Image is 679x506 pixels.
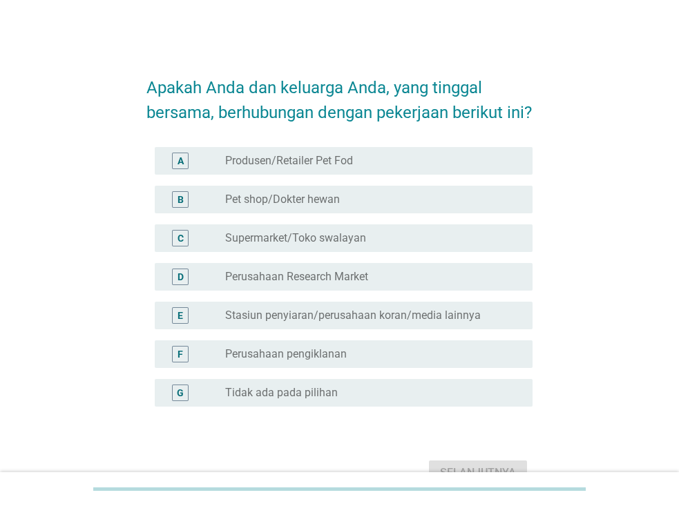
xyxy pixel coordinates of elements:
div: C [178,231,184,245]
label: Perusahaan pengiklanan [225,347,347,361]
div: G [177,385,184,400]
label: Produsen/Retailer Pet Fod [225,154,353,168]
h2: Apakah Anda dan keluarga Anda, yang tinggal bersama, berhubungan dengan pekerjaan berikut ini? [146,61,533,125]
div: A [178,153,184,168]
label: Supermarket/Toko swalayan [225,231,366,245]
label: Tidak ada pada pilihan [225,386,338,400]
label: Pet shop/Dokter hewan [225,193,340,206]
label: Stasiun penyiaran/perusahaan koran/media lainnya [225,309,481,322]
div: F [178,347,183,361]
div: E [178,308,183,322]
div: D [178,269,184,284]
label: Perusahaan Research Market [225,270,368,284]
div: B [178,192,184,206]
